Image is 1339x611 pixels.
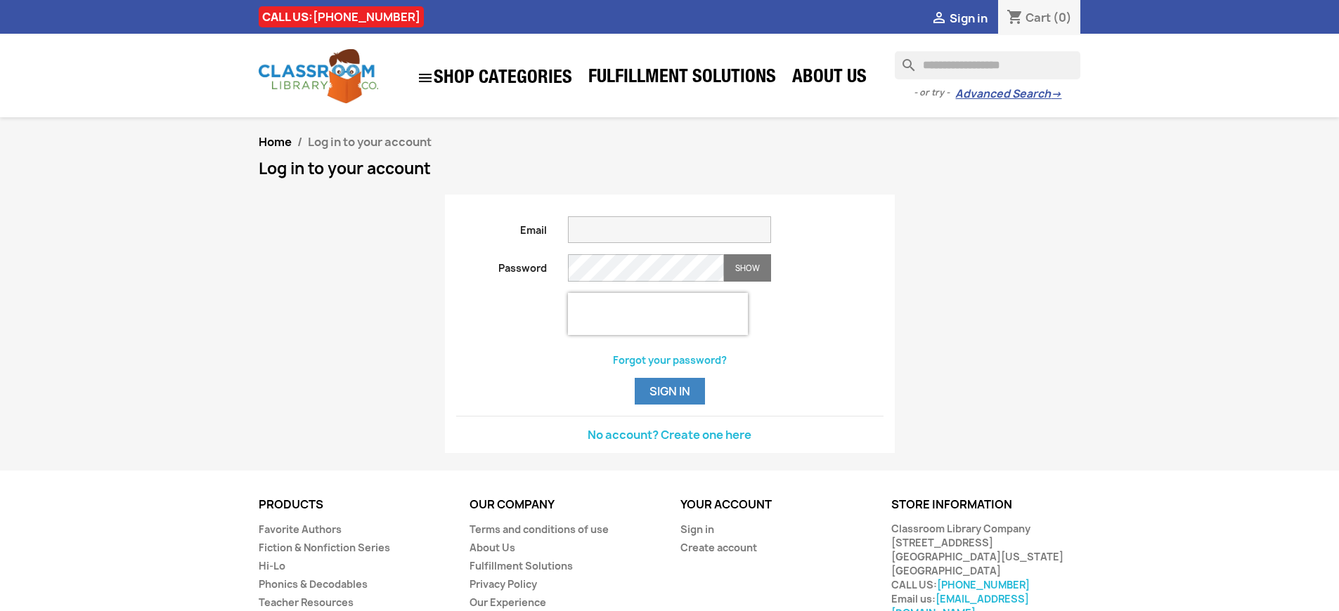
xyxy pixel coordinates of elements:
[931,11,947,27] i: 
[680,497,772,512] a: Your account
[1053,10,1072,25] span: (0)
[785,65,874,93] a: About Us
[588,427,751,442] a: No account? Create one here
[259,523,342,536] a: Favorite Authors
[259,49,378,103] img: Classroom Library Company
[1026,10,1051,25] span: Cart
[470,577,537,591] a: Privacy Policy
[568,254,724,282] input: Password input
[259,160,1081,177] h1: Log in to your account
[724,254,771,282] button: Show
[470,559,573,572] a: Fulfillment Solutions
[259,6,424,27] div: CALL US:
[259,596,354,609] a: Teacher Resources
[613,353,727,367] a: Forgot your password?
[259,499,448,511] p: Products
[446,254,558,275] label: Password
[446,216,558,237] label: Email
[1007,10,1023,27] i: shopping_cart
[470,596,546,609] a: Our Experience
[635,378,705,405] button: Sign in
[417,70,434,86] i: 
[410,63,579,93] a: SHOP CATEGORIES
[680,523,714,536] a: Sign in
[891,499,1081,511] p: Store information
[259,134,292,150] a: Home
[931,11,988,26] a:  Sign in
[470,523,609,536] a: Terms and conditions of use
[581,65,783,93] a: Fulfillment Solutions
[308,134,432,150] span: Log in to your account
[1051,87,1061,101] span: →
[470,541,515,554] a: About Us
[680,541,757,554] a: Create account
[937,578,1030,591] a: [PHONE_NUMBER]
[895,51,912,68] i: search
[950,11,988,26] span: Sign in
[895,51,1080,79] input: Search
[259,559,285,572] a: Hi-Lo
[914,86,955,100] span: - or try -
[955,87,1061,101] a: Advanced Search→
[313,9,420,25] a: [PHONE_NUMBER]
[470,499,659,511] p: Our company
[259,577,368,591] a: Phonics & Decodables
[568,293,748,335] iframe: reCAPTCHA
[259,541,390,554] a: Fiction & Nonfiction Series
